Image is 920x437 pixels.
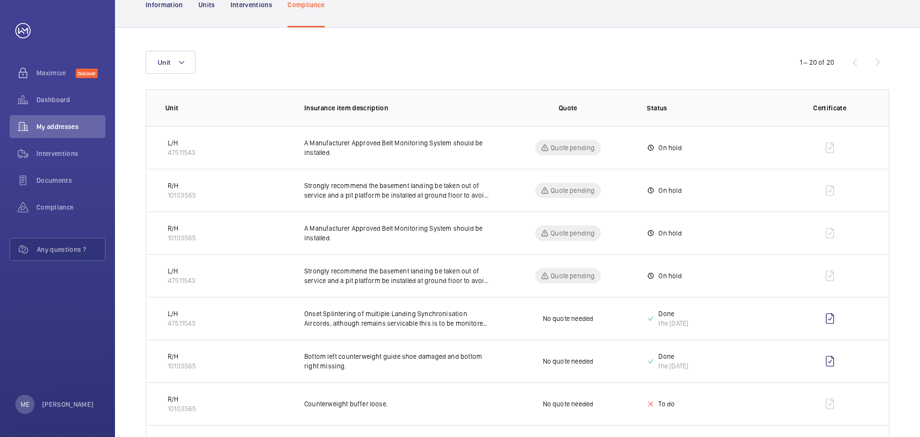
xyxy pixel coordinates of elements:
p: On hold [658,186,681,195]
p: Done [658,309,688,319]
span: Interventions [36,149,105,158]
p: L/H [168,138,195,148]
span: Maximize [36,68,76,78]
p: Onset Splintering of multiple Landing Synchronisation Aircords, although remains servicable this ... [304,309,489,328]
p: R/H [168,352,196,361]
span: Dashboard [36,95,105,105]
p: Quote pending [551,228,595,238]
p: Bottom left counterweight guide shoe damaged and bottom right missing. [304,352,489,371]
p: A Manufacturer Approved Belt Monitoring System should be installed. [304,138,489,157]
p: R/H [168,224,196,233]
p: 47511543 [168,319,195,328]
span: Discover [76,69,98,78]
p: Done [658,352,688,361]
p: L/H [168,266,195,276]
p: 10103565 [168,233,196,243]
p: 47511543 [168,276,195,285]
p: On hold [658,143,681,153]
span: Documents [36,176,105,185]
div: 1 – 20 of 20 [800,58,834,67]
p: No quote needed [543,314,594,323]
p: 10103565 [168,404,196,413]
span: My addresses [36,122,105,131]
div: the [DATE] [658,319,688,328]
p: Insurance item description [304,103,489,113]
p: Unit [165,103,289,113]
p: R/H [168,394,196,404]
p: [PERSON_NAME] [42,400,94,409]
div: the [DATE] [658,361,688,371]
p: Quote pending [551,143,595,153]
p: R/H [168,181,196,190]
p: No quote needed [543,399,594,409]
p: Certificate [790,103,870,113]
p: Strongly recommend the basement landing be taken out of service and a pit platform be installed a... [304,181,489,200]
p: Quote [559,103,577,113]
p: 10103565 [168,361,196,371]
p: Status [647,103,774,113]
span: Unit [158,59,170,66]
p: Quote pending [551,271,595,281]
span: Compliance [36,202,105,212]
p: 10103565 [168,190,196,200]
p: On hold [658,228,681,238]
p: No quote needed [543,356,594,366]
p: Strongly recommend the basement landing be taken out of service and a pit platform be installed a... [304,266,489,285]
p: To do [658,399,675,409]
p: Quote pending [551,186,595,195]
p: A Manufacturer Approved Belt Monitoring System should be installed. [304,224,489,243]
p: 47511543 [168,148,195,157]
p: L/H [168,309,195,319]
p: ME [21,400,29,409]
button: Unit [146,51,195,74]
p: Counterweight buffer loose. [304,399,489,409]
span: Any questions ? [37,245,105,254]
p: On hold [658,271,681,281]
